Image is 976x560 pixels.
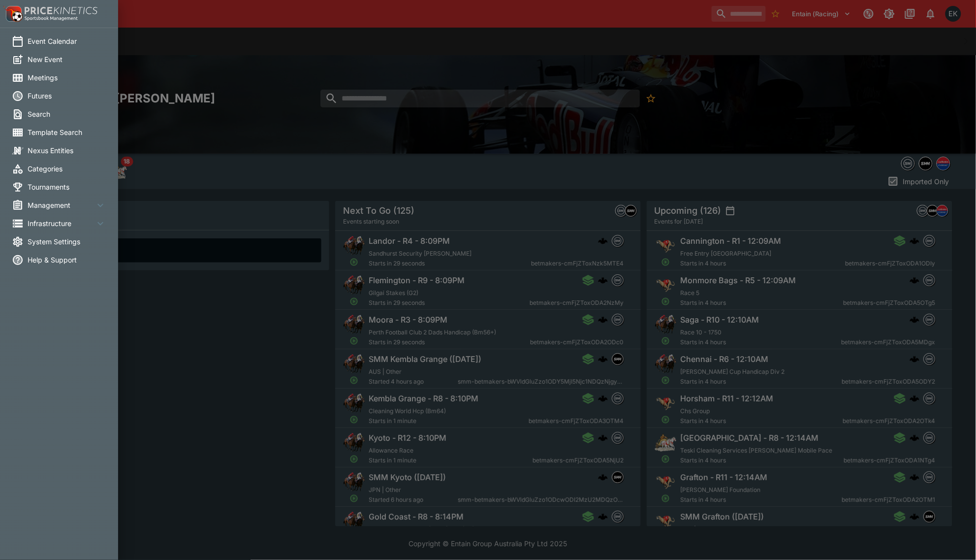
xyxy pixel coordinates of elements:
[28,236,106,247] span: System Settings
[28,200,94,210] span: Management
[28,54,106,65] span: New Event
[28,91,106,101] span: Futures
[28,109,106,119] span: Search
[28,145,106,156] span: Nexus Entities
[25,7,97,14] img: PriceKinetics
[25,16,78,21] img: Sportsbook Management
[3,4,23,24] img: PriceKinetics Logo
[28,255,106,265] span: Help & Support
[28,218,94,229] span: Infrastructure
[28,182,106,192] span: Tournaments
[28,127,106,137] span: Template Search
[28,72,106,83] span: Meetings
[28,36,106,46] span: Event Calendar
[28,164,106,174] span: Categories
